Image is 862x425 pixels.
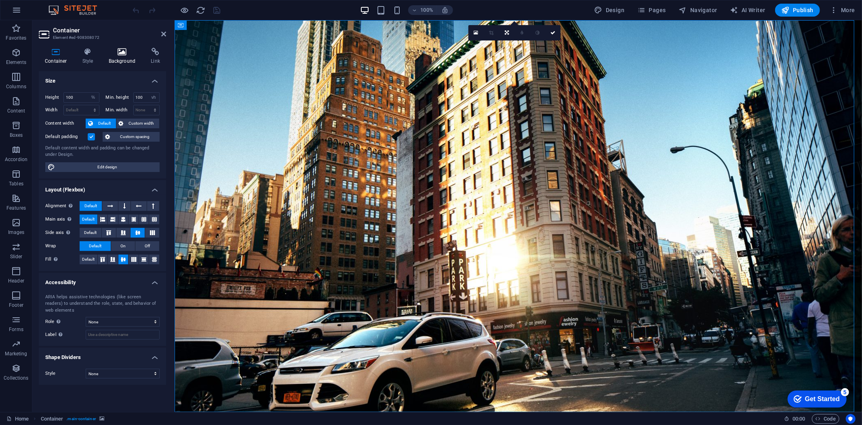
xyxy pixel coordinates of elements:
span: 00 00 [792,414,805,424]
label: Wrap [45,241,80,251]
p: Header [8,278,24,284]
button: Default [80,255,97,264]
button: Click here to leave preview mode and continue editing [180,5,190,15]
h3: Element #ed-908308072 [53,34,150,41]
p: Marketing [5,351,27,357]
i: On resize automatically adjust zoom level to fit chosen device. [441,6,449,14]
span: Publish [782,6,814,14]
span: On [120,241,126,251]
span: . main-container [66,414,96,424]
span: Default [82,255,95,264]
div: Default content width and padding can be changed under Design. [45,145,160,158]
span: Off [145,241,150,251]
div: Design (Ctrl+Alt+Y) [591,4,628,17]
a: Change orientation [499,25,514,40]
label: Height [45,95,63,100]
button: Edit design [45,162,160,172]
h4: Size [39,71,166,86]
a: Crop mode [484,25,499,40]
a: Blur [514,25,530,40]
span: Code [816,414,836,424]
button: reload [196,5,206,15]
label: Default padding [45,132,88,142]
button: 100% [408,5,437,15]
button: Default [80,201,102,211]
button: Default [86,119,116,128]
label: Min. height [106,95,133,100]
h4: Accessibility [39,273,166,287]
span: Style [45,371,56,376]
label: Main axis [45,215,80,224]
h4: Layout (Flexbox) [39,180,166,195]
p: Slider [10,253,23,260]
a: Select files from the file manager, stock photos, or upload file(s) [468,25,484,40]
label: Min. width [106,108,133,112]
img: Editor Logo [46,5,107,15]
div: Get Started [24,9,59,16]
div: ARIA helps assistive technologies (like screen readers) to understand the role, state, and behavi... [45,294,160,314]
button: Custom width [116,119,160,128]
button: Default [80,228,101,238]
p: Features [6,205,26,211]
button: Navigator [676,4,721,17]
input: Use a descriptive name [86,330,160,340]
span: Design [594,6,625,14]
div: Get Started 5 items remaining, 0% complete [6,4,65,21]
h4: Container [39,48,76,65]
button: Custom spacing [103,132,160,142]
h6: 100% [420,5,433,15]
i: Reload page [196,6,206,15]
p: Content [7,108,25,114]
button: Default [80,215,97,224]
span: More [830,6,855,14]
label: Alignment [45,201,80,211]
span: Default [89,241,101,251]
button: Default [80,241,111,251]
i: This element contains a background [99,416,104,421]
a: Click to cancel selection. Double-click to open Pages [6,414,29,424]
label: Width [45,108,63,112]
p: Forms [9,326,23,333]
p: Favorites [6,35,26,41]
label: Side axis [45,228,80,238]
h4: Shape Dividers [39,348,166,362]
p: Elements [6,59,27,66]
h6: Session time [784,414,805,424]
p: Collections [4,375,28,381]
button: Usercentrics [846,414,856,424]
span: Custom width [126,119,157,128]
span: Pages [637,6,666,14]
p: Accordion [5,156,27,163]
label: Fill [45,255,80,264]
button: More [826,4,858,17]
nav: breadcrumb [41,414,104,424]
span: Default [84,201,97,211]
h4: Style [76,48,103,65]
span: : [798,416,799,422]
div: 5 [60,2,68,10]
span: Default [95,119,114,128]
button: Design [591,4,628,17]
span: Role [45,317,63,326]
span: Custom spacing [112,132,157,142]
button: On [111,241,135,251]
label: Label [45,330,86,340]
button: AI Writer [727,4,769,17]
span: Navigator [679,6,717,14]
h4: Link [145,48,166,65]
a: Confirm ( Ctrl ⏎ ) [545,25,561,40]
span: Default [82,215,95,224]
span: AI Writer [730,6,765,14]
p: Footer [9,302,23,308]
button: Publish [775,4,820,17]
button: Code [812,414,839,424]
button: Pages [634,4,669,17]
label: Content width [45,119,86,128]
h4: Background [103,48,145,65]
p: Tables [9,181,23,187]
p: Images [8,229,25,236]
h2: Container [53,27,166,34]
span: Click to select. Double-click to edit [41,414,63,424]
span: Default [84,228,97,238]
p: Boxes [10,132,23,138]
